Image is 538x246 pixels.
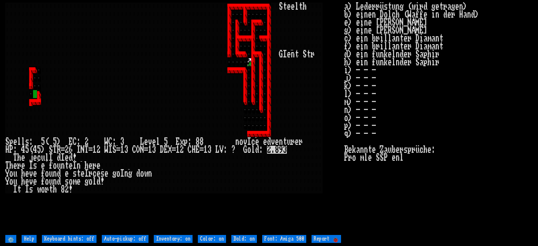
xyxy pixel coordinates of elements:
[112,146,116,154] div: S
[120,170,124,178] div: Ich
[85,146,89,154] div: T
[73,138,77,146] div: C
[61,146,65,154] div: =
[41,178,45,185] div: f
[303,3,307,11] div: h
[37,154,41,162] div: c
[13,146,17,154] div: :
[108,146,112,154] div: Ich
[29,154,33,162] div: j
[41,146,45,154] div: )
[215,146,219,154] div: L
[291,50,295,58] div: n
[25,146,29,154] div: 5
[49,146,53,154] div: S
[57,178,61,185] div: d
[9,138,13,146] div: p
[96,170,100,178] div: ein
[100,170,104,178] div: s
[96,178,100,185] div: d
[104,146,108,154] div: W
[287,50,291,58] div: ein
[154,235,193,243] input: Inventory: on
[65,178,69,185] div: s
[13,170,17,178] div: u
[89,162,93,170] div: e
[93,162,96,170] div: r
[180,146,184,154] div: 2
[275,146,279,154] mark: 8
[104,170,108,178] div: e
[188,138,192,146] div: :
[45,170,49,178] div: o
[172,146,176,154] div: =
[45,178,49,185] div: o
[116,170,120,178] div: o
[73,170,77,178] div: s
[25,185,29,193] div: Ich
[85,138,89,146] div: 2
[192,146,196,154] div: H
[168,146,172,154] div: X
[73,178,77,185] div: m
[69,185,73,193] div: !
[231,235,257,243] input: Bold: on
[77,138,81,146] div: :
[69,138,73,146] div: Ein
[291,3,295,11] div: ein
[96,162,100,170] div: e
[279,138,283,146] div: n
[176,146,180,154] div: 1
[25,170,29,178] div: ein
[53,146,57,154] div: T
[283,138,287,146] div: t
[312,235,341,243] input: Report 🐞
[49,178,53,185] div: u
[21,146,25,154] div: 4
[42,235,96,243] input: Keyboard hints: off
[262,235,306,243] input: Font: Amiga 500
[57,162,61,170] div: u
[176,138,180,146] div: E
[283,146,287,154] mark: 3
[29,146,33,154] div: (
[45,185,49,193] div: r
[17,185,21,193] div: t
[136,146,140,154] div: O
[33,178,37,185] div: e
[196,146,200,154] div: Ein
[120,138,124,146] div: 3
[17,154,21,162] div: h
[73,162,77,170] div: Ich
[53,138,57,146] div: 5
[136,170,140,178] div: d
[53,178,57,185] div: n
[5,235,16,243] input: ⚙️
[120,146,124,154] div: 1
[164,146,168,154] div: E
[5,170,9,178] div: Y
[29,170,33,178] div: v
[263,138,267,146] div: ein
[5,178,9,185] div: Y
[180,138,184,146] div: x
[247,138,251,146] div: Ich
[53,170,57,178] div: n
[13,154,17,162] div: T
[219,146,223,154] div: V
[61,185,65,193] div: 8
[65,162,69,170] div: t
[279,50,283,58] div: G
[9,162,13,170] div: h
[41,154,45,162] div: u
[81,146,85,154] div: N
[311,50,315,58] div: r
[77,146,81,154] div: Ich
[57,138,61,146] div: )
[53,162,57,170] div: o
[295,138,299,146] div: e
[49,162,53,170] div: f
[9,146,13,154] div: P
[13,162,17,170] div: e
[5,146,9,154] div: H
